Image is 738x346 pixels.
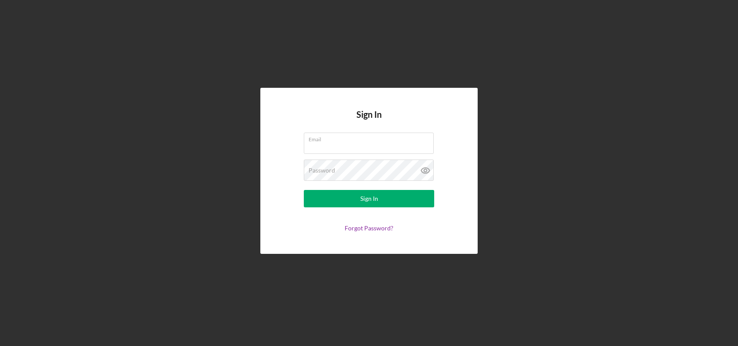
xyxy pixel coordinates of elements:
a: Forgot Password? [345,224,393,232]
label: Password [309,167,335,174]
button: Sign In [304,190,434,207]
label: Email [309,133,434,143]
h4: Sign In [356,110,382,133]
div: Sign In [360,190,378,207]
